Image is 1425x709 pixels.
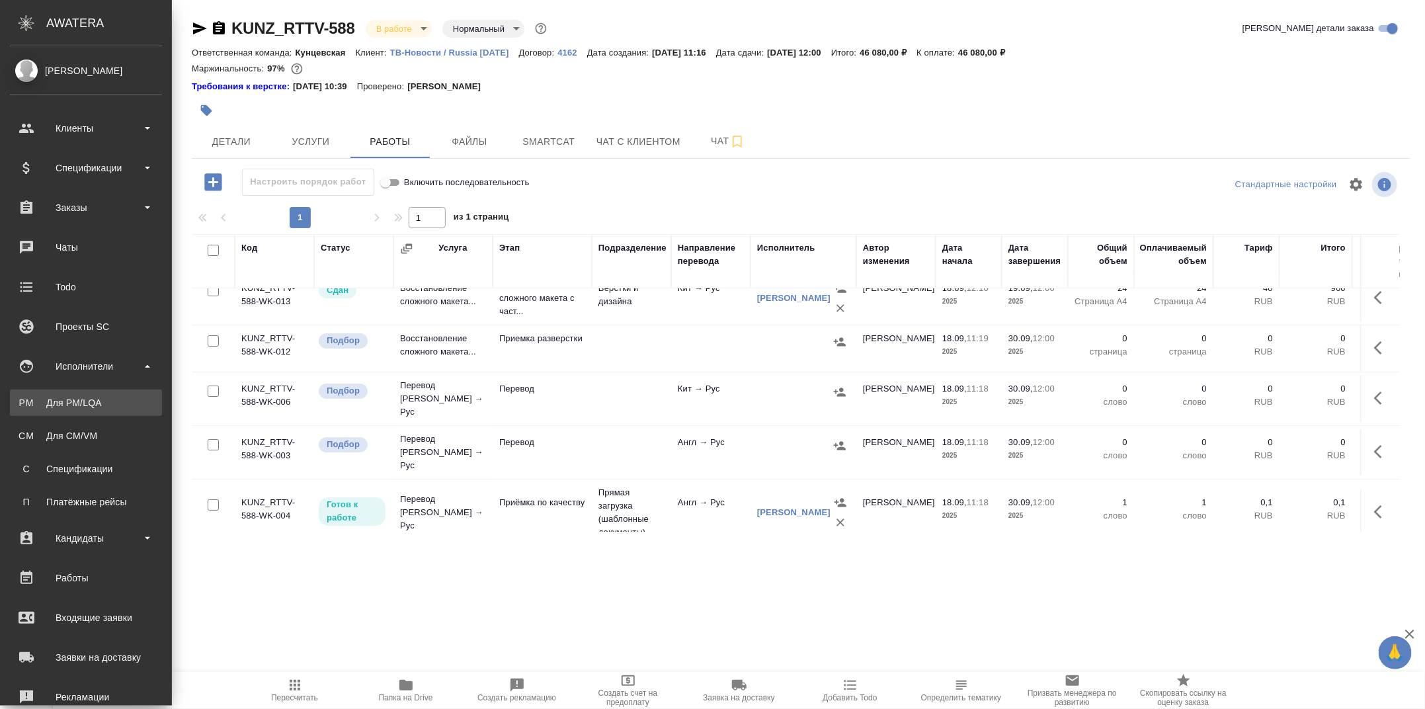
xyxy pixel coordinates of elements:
p: Ответственная команда: [192,48,296,58]
p: 0 [1141,382,1207,396]
p: 12:00 [1033,437,1055,447]
p: Готов к работе [327,498,378,524]
div: [PERSON_NAME] [10,63,162,78]
div: Этап [499,241,520,255]
p: 0,1 [1286,496,1346,509]
p: слово [1141,509,1207,522]
a: ТВ-Новости / Russia [DATE] [390,46,519,58]
div: Тариф [1244,241,1273,255]
div: Заявки на доставку [10,647,162,667]
div: Todo [10,277,162,297]
p: Страница А4 [1141,295,1207,308]
div: Можно подбирать исполнителей [317,332,387,350]
button: Заявка на доставку [684,672,795,709]
button: Здесь прячутся важные кнопки [1366,282,1398,313]
p: Подбор [327,384,360,397]
p: 11:19 [967,333,989,343]
button: Добавить работу [195,169,231,196]
p: Проверено: [357,80,408,93]
a: PMДля PM/LQA [10,390,162,416]
div: split button [1232,175,1340,195]
span: Чат с клиентом [596,134,680,150]
p: Перевод [499,382,585,396]
button: Пересчитать [239,672,350,709]
td: [PERSON_NAME] [856,429,936,476]
p: 0,1 [1220,496,1273,509]
a: Входящие заявки [3,601,169,634]
p: 2025 [942,345,995,358]
button: В работе [372,23,416,34]
p: 1 [1075,496,1127,509]
p: 0 [1075,332,1127,345]
td: Перевод [PERSON_NAME] → Рус [393,426,493,479]
p: Итого: [831,48,860,58]
div: В работе [366,20,432,38]
a: Проекты SC [3,310,169,343]
p: Страница А4 [1075,295,1127,308]
p: К оплате: [916,48,958,58]
p: 0 [1141,332,1207,345]
span: Работы [358,134,422,150]
div: Подразделение [598,241,667,255]
div: Оплачиваемый объем [1140,241,1207,268]
button: Сгруппировать [400,242,413,255]
p: 2025 [1008,396,1061,409]
button: 🙏 [1379,636,1412,669]
td: Восстановление сложного макета... [393,325,493,372]
p: 0 [1075,382,1127,396]
div: Статус [321,241,350,255]
p: 2025 [942,449,995,462]
button: Нормальный [449,23,509,34]
span: Создать счет на предоплату [581,688,676,707]
div: Исполнители [10,356,162,376]
td: [PERSON_NAME] [856,489,936,536]
span: Чат [696,133,760,149]
p: 18.09, [942,437,967,447]
p: 0 [1286,332,1346,345]
p: страница [1141,345,1207,358]
span: Определить тематику [921,693,1001,702]
button: Определить тематику [906,672,1017,709]
div: Заказы [10,198,162,218]
p: 0 [1220,436,1273,449]
div: AWATERA [46,10,172,36]
p: 11:18 [967,497,989,507]
button: Папка на Drive [350,672,462,709]
p: 12:00 [1033,497,1055,507]
p: RUB [1286,345,1346,358]
p: [DATE] 12:00 [767,48,831,58]
p: RUB [1286,396,1346,409]
p: 2025 [1008,295,1061,308]
p: 46 080,00 ₽ [958,48,1015,58]
div: В работе [442,20,524,38]
p: Подбор [327,334,360,347]
p: [DATE] 11:16 [652,48,716,58]
span: Пересчитать [271,693,318,702]
div: Работы [10,568,162,588]
a: ППлатёжные рейсы [10,489,162,515]
p: слово [1075,396,1127,409]
p: 0 [1220,382,1273,396]
button: Назначить [830,332,850,352]
p: 30.09, [1008,497,1033,507]
td: Прямая загрузка (шаблонные документы) [592,480,671,546]
td: [PERSON_NAME] [856,325,936,372]
button: Скопировать ссылку для ЯМессенджера [192,21,208,36]
div: Клиенты [10,118,162,138]
p: слово [1141,449,1207,462]
p: 30.09, [1008,437,1033,447]
button: Создать рекламацию [462,672,573,709]
button: Скопировать ссылку [211,21,227,36]
p: Перевод [499,436,585,449]
td: [PERSON_NAME] [856,376,936,422]
span: Призвать менеджера по развитию [1025,688,1120,707]
div: Дата начала [942,241,995,268]
p: 2025 [1008,449,1061,462]
td: Англ → Рус [671,489,751,536]
td: Перевод [PERSON_NAME] → Рус [393,372,493,425]
div: Проекты SC [10,317,162,337]
div: Прогресс исполнителя в SC [1359,241,1418,281]
p: 2025 [942,396,995,409]
p: Дата создания: [587,48,652,58]
p: RUB [1220,295,1273,308]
